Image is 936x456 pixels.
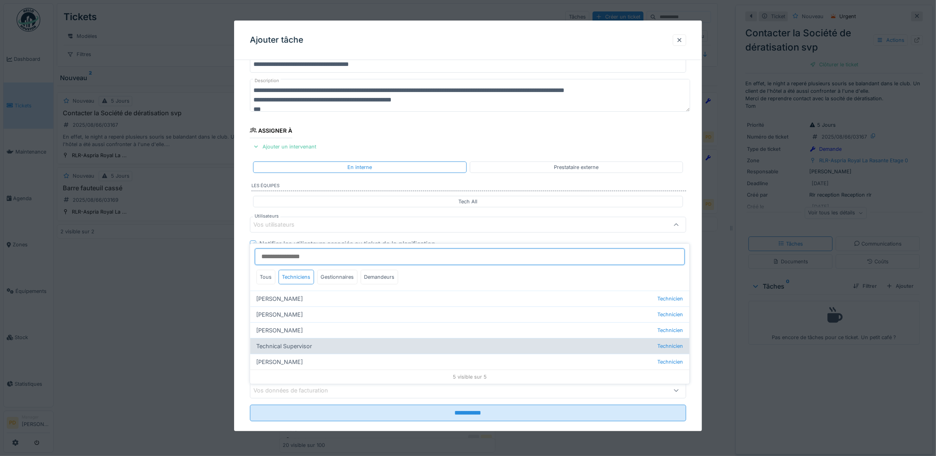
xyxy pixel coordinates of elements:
div: Techniciens [279,270,314,284]
div: [PERSON_NAME] [250,354,690,370]
label: Les équipes [251,182,687,191]
h3: Ajouter tâche [250,35,303,45]
span: Technicien [658,358,683,366]
div: Vos utilisateurs [253,220,306,229]
div: Technical Supervisor [250,338,690,354]
label: Utilisateurs [253,213,280,220]
span: Technicien [658,295,683,302]
div: Notifier les utilisateurs associés au ticket de la planification [259,239,435,248]
div: Vos données de facturation [253,386,339,395]
div: Prestataire externe [554,163,598,171]
div: Assigner à [250,125,293,138]
label: Description [253,76,281,86]
span: Technicien [658,342,683,350]
div: En interne [347,163,372,171]
div: 5 visible sur 5 [250,370,690,384]
div: Tech All [459,198,478,205]
div: Gestionnaires [317,270,358,284]
div: Demandeurs [361,270,398,284]
label: Vos données de facturation [253,379,315,385]
span: Technicien [658,311,683,318]
div: [PERSON_NAME] [250,306,690,322]
span: Technicien [658,327,683,334]
div: Tous [257,270,276,284]
div: Ajouter un intervenant [250,141,319,152]
div: [PERSON_NAME] [250,291,690,306]
div: [PERSON_NAME] [250,322,690,338]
